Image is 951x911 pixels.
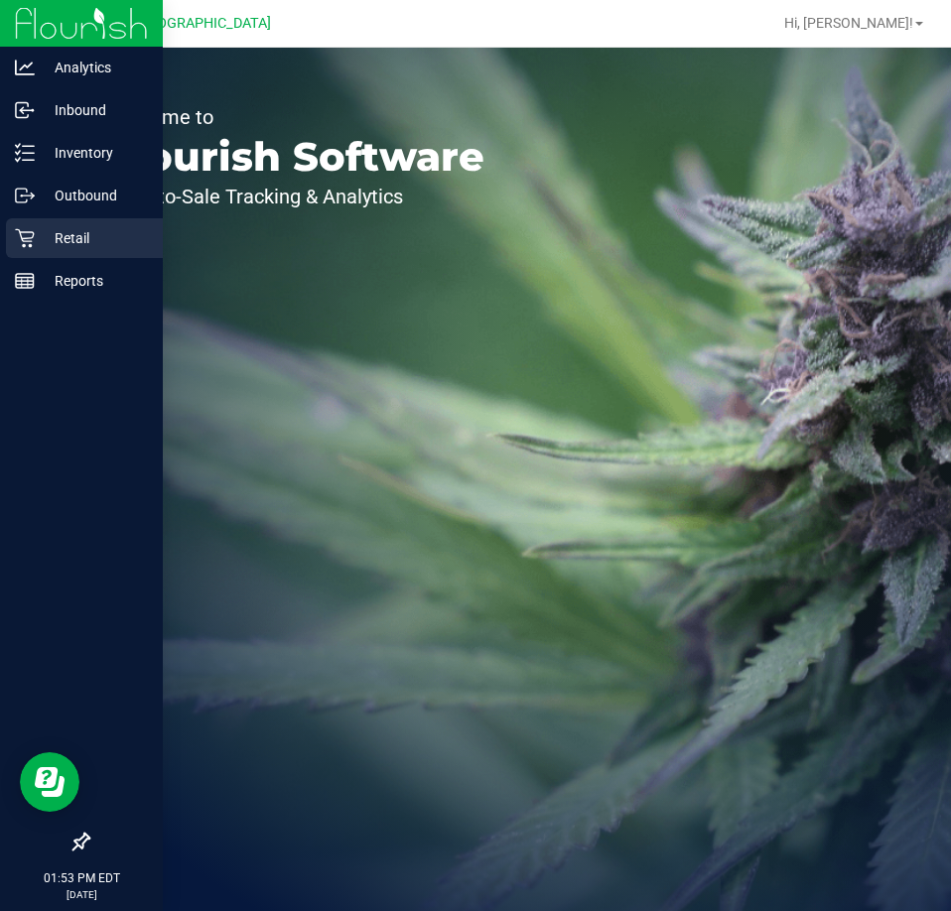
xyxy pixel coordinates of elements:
[107,107,484,127] p: Welcome to
[15,271,35,291] inline-svg: Reports
[9,869,154,887] p: 01:53 PM EDT
[15,228,35,248] inline-svg: Retail
[784,15,913,31] span: Hi, [PERSON_NAME]!
[35,141,154,165] p: Inventory
[15,143,35,163] inline-svg: Inventory
[35,98,154,122] p: Inbound
[15,100,35,120] inline-svg: Inbound
[35,269,154,293] p: Reports
[20,752,79,812] iframe: Resource center
[15,186,35,205] inline-svg: Outbound
[9,887,154,902] p: [DATE]
[107,187,484,206] p: Seed-to-Sale Tracking & Analytics
[35,184,154,207] p: Outbound
[135,15,271,32] span: [GEOGRAPHIC_DATA]
[15,58,35,77] inline-svg: Analytics
[35,56,154,79] p: Analytics
[35,226,154,250] p: Retail
[107,137,484,177] p: Flourish Software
